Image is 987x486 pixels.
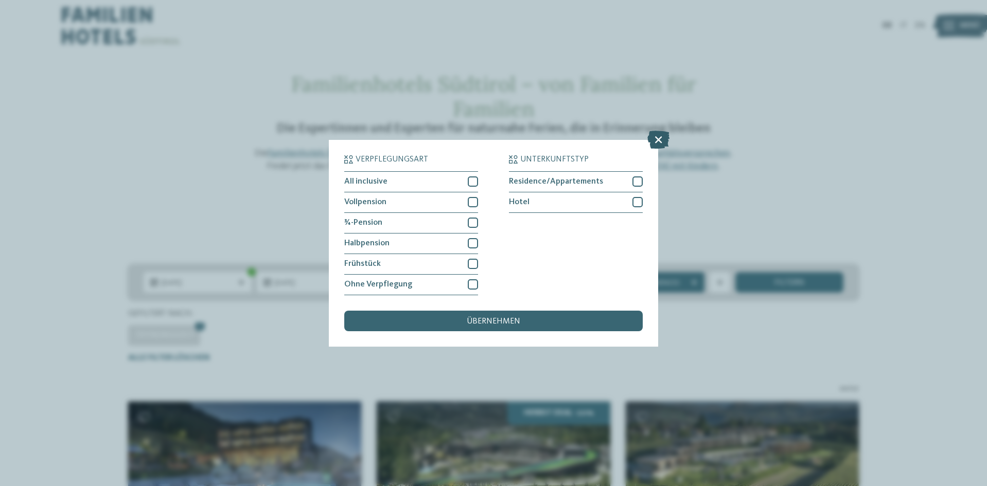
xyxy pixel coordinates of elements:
[344,260,381,268] span: Frühstück
[344,239,390,247] span: Halbpension
[344,177,387,186] span: All inclusive
[344,198,386,206] span: Vollpension
[509,177,603,186] span: Residence/Appartements
[509,198,530,206] span: Hotel
[344,280,412,289] span: Ohne Verpflegung
[356,155,428,164] span: Verpflegungsart
[344,219,382,227] span: ¾-Pension
[467,317,520,326] span: übernehmen
[520,155,589,164] span: Unterkunftstyp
